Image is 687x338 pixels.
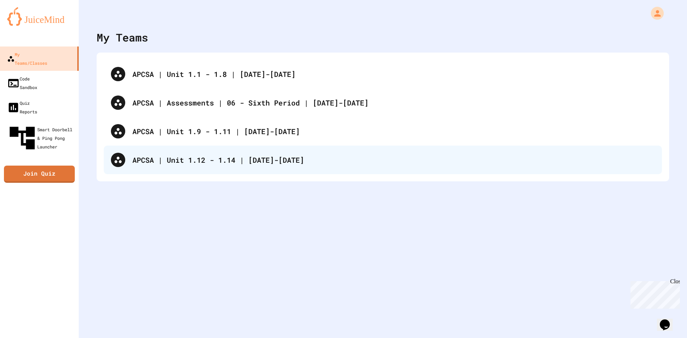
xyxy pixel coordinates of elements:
div: Smart Doorbell & Ping Pong Launcher [7,123,76,153]
div: APCSA | Unit 1.9 - 1.11 | [DATE]-[DATE] [104,117,662,146]
div: Quiz Reports [7,99,37,116]
div: APCSA | Unit 1.12 - 1.14 | [DATE]-[DATE] [104,146,662,174]
div: My Teams/Classes [7,50,47,67]
div: APCSA | Assessments | 06 - Sixth Period | [DATE]-[DATE] [132,97,655,108]
img: logo-orange.svg [7,7,72,26]
a: Join Quiz [4,166,75,183]
iframe: chat widget [657,309,680,331]
div: Chat with us now!Close [3,3,49,45]
iframe: chat widget [628,278,680,309]
div: My Account [643,5,666,21]
div: APCSA | Unit 1.1 - 1.8 | [DATE]-[DATE] [104,60,662,88]
div: APCSA | Assessments | 06 - Sixth Period | [DATE]-[DATE] [104,88,662,117]
div: APCSA | Unit 1.1 - 1.8 | [DATE]-[DATE] [132,69,655,79]
div: Code Sandbox [7,74,37,92]
div: My Teams [97,29,148,45]
div: APCSA | Unit 1.9 - 1.11 | [DATE]-[DATE] [132,126,655,137]
div: APCSA | Unit 1.12 - 1.14 | [DATE]-[DATE] [132,155,655,165]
